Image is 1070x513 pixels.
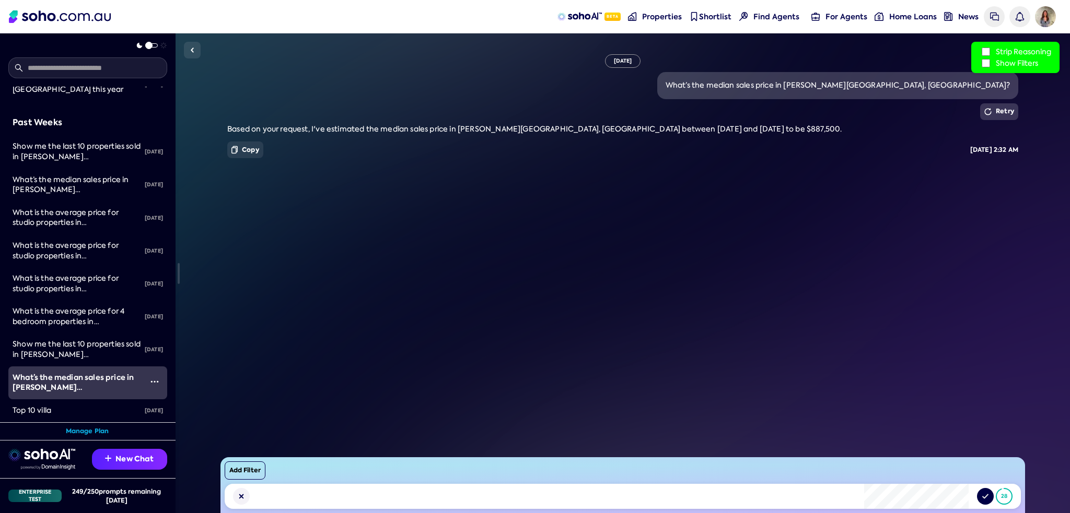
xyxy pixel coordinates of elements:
[141,272,167,295] div: [DATE]
[13,241,138,301] span: What is the average price for studio properties in [PERSON_NAME][GEOGRAPHIC_DATA], [GEOGRAPHIC_DA...
[13,339,141,379] span: Show me the last 10 properties sold in [PERSON_NAME][GEOGRAPHIC_DATA], [GEOGRAPHIC_DATA]
[13,116,163,129] div: Past Weeks
[753,11,799,22] span: Find Agents
[8,333,141,366] a: Show me the last 10 properties sold in [PERSON_NAME][GEOGRAPHIC_DATA], [GEOGRAPHIC_DATA]
[825,11,867,22] span: For Agents
[186,44,199,56] img: Sidebar toggle icon
[21,464,75,470] img: Data provided by Domain Insight
[105,455,111,461] img: Recommendation icon
[150,377,159,386] img: More icon
[8,169,141,201] a: What’s the median sales price in [PERSON_NAME][GEOGRAPHIC_DATA], [GEOGRAPHIC_DATA]?
[628,12,637,21] img: properties-nav icon
[141,240,167,263] div: [DATE]
[13,273,138,334] span: What is the average price for studio properties in [PERSON_NAME][GEOGRAPHIC_DATA], [GEOGRAPHIC_DA...
[557,13,602,21] img: sohoAI logo
[13,306,138,356] span: What is the average price for 4 bedroom properties in [GEOGRAPHIC_DATA], [GEOGRAPHIC_DATA] over t...
[227,124,842,134] span: Based on your request, I've estimated the median sales price in [PERSON_NAME][GEOGRAPHIC_DATA], [...
[13,273,141,294] div: What is the average price for studio properties in Potts Point, NSW over the last 12 months?
[982,59,990,67] input: Show Filters
[739,12,748,21] img: Find agents icon
[1015,12,1024,21] img: bell icon
[8,267,141,300] a: What is the average price for studio properties in [PERSON_NAME][GEOGRAPHIC_DATA], [GEOGRAPHIC_DA...
[990,12,999,21] img: messages icon
[13,175,129,215] span: What’s the median sales price in [PERSON_NAME][GEOGRAPHIC_DATA], [GEOGRAPHIC_DATA]?
[9,10,111,23] img: Soho Logo
[8,490,62,502] div: Enterprise Test
[8,366,142,399] a: What’s the median sales price in [PERSON_NAME][GEOGRAPHIC_DATA], [GEOGRAPHIC_DATA]?
[13,373,142,393] div: What’s the median sales price in Potts Point, NSW?
[875,12,883,21] img: for-agents-nav icon
[958,11,979,22] span: News
[13,175,141,195] div: What’s the median sales price in Potts Point, NSW?
[8,399,141,422] a: Top 10 villa
[13,208,138,268] span: What is the average price for studio properties in [PERSON_NAME][GEOGRAPHIC_DATA], [GEOGRAPHIC_DA...
[13,405,51,415] span: Top 10 villa
[699,11,731,22] span: Shortlist
[8,201,141,234] a: What is the average price for studio properties in [PERSON_NAME][GEOGRAPHIC_DATA], [GEOGRAPHIC_DA...
[13,141,141,182] span: Show me the last 10 properties sold in [PERSON_NAME][GEOGRAPHIC_DATA], [GEOGRAPHIC_DATA]
[141,399,167,422] div: [DATE]
[690,12,699,21] img: shortlist-nav icon
[642,11,682,22] span: Properties
[231,146,238,154] img: Copy icon
[8,422,141,455] a: What’s the median sales price in [GEOGRAPHIC_DATA], [GEOGRAPHIC_DATA]?
[225,461,265,480] button: Add Filter
[1035,6,1056,27] img: Avatar of Isabelle dB
[8,449,75,461] img: sohoai logo
[982,47,990,56] input: Strip Reasoning
[8,135,141,168] a: Show me the last 10 properties sold in [PERSON_NAME][GEOGRAPHIC_DATA], [GEOGRAPHIC_DATA]
[604,13,621,21] span: Beta
[13,405,141,416] div: Top 10 villa
[92,449,167,470] button: New Chat
[141,207,167,230] div: [DATE]
[227,141,263,158] button: Copy
[141,140,167,163] div: [DATE]
[13,372,134,413] span: What’s the median sales price in [PERSON_NAME][GEOGRAPHIC_DATA], [GEOGRAPHIC_DATA]?
[980,57,1051,69] label: Show Filters
[66,487,167,505] div: 249 / 250 prompts remaining [DATE]
[8,300,141,333] a: What is the average price for 4 bedroom properties in [GEOGRAPHIC_DATA], [GEOGRAPHIC_DATA] over t...
[970,146,1018,154] div: [DATE] 2:32 AM
[8,234,141,267] a: What is the average price for studio properties in [PERSON_NAME][GEOGRAPHIC_DATA], [GEOGRAPHIC_DA...
[141,305,167,328] div: [DATE]
[666,80,1010,91] div: What’s the median sales price in [PERSON_NAME][GEOGRAPHIC_DATA], [GEOGRAPHIC_DATA]?
[980,46,1051,57] label: Strip Reasoning
[889,11,937,22] span: Home Loans
[13,208,141,228] div: What is the average price for studio properties in Potts Point, NSW over the last 12 months?
[984,6,1005,27] a: Messages
[13,241,141,261] div: What is the average price for studio properties in Potts Point, NSW over the last 12 months?
[66,427,109,436] a: Manage Plan
[605,54,641,68] div: [DATE]
[141,338,167,361] div: [DATE]
[811,12,820,21] img: for-agents-nav icon
[13,306,141,327] div: What is the average price for 4 bedroom properties in Vaucluse, NSW over the last 12 months?
[1001,494,1007,499] div: 28
[944,12,953,21] img: news-nav icon
[980,103,1018,120] button: Retry
[13,339,141,360] div: Show me the last 10 properties sold in Potts Point, NSW
[141,173,167,196] div: [DATE]
[1009,6,1030,27] a: Notifications
[13,141,141,162] div: Show me the last 10 properties sold in Potts Point, NSW
[984,108,992,115] img: Retry icon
